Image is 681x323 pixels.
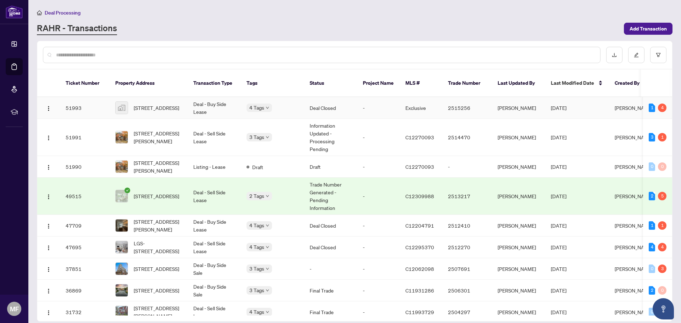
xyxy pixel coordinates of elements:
[612,52,617,57] span: download
[357,215,400,236] td: -
[304,156,357,178] td: Draft
[615,309,653,315] span: [PERSON_NAME]
[357,156,400,178] td: -
[249,133,264,141] span: 3 Tags
[551,309,566,315] span: [DATE]
[649,264,655,273] div: 0
[116,263,128,275] img: thumbnail-img
[188,280,241,301] td: Deal - Buy Side Sale
[551,193,566,199] span: [DATE]
[266,267,269,271] span: down
[116,190,128,202] img: thumbnail-img
[551,287,566,294] span: [DATE]
[405,134,434,140] span: C12270093
[658,221,666,230] div: 1
[442,301,492,323] td: 2504297
[357,280,400,301] td: -
[266,106,269,110] span: down
[442,178,492,215] td: 2513217
[658,162,666,171] div: 0
[124,188,130,193] span: check-circle
[43,190,54,202] button: Logo
[43,241,54,253] button: Logo
[649,243,655,251] div: 4
[188,156,241,178] td: Listing - Lease
[357,258,400,280] td: -
[442,69,492,97] th: Trade Number
[188,69,241,97] th: Transaction Type
[492,258,545,280] td: [PERSON_NAME]
[492,156,545,178] td: [PERSON_NAME]
[624,23,672,35] button: Add Transaction
[134,265,179,273] span: [STREET_ADDRESS]
[492,119,545,156] td: [PERSON_NAME]
[649,104,655,112] div: 1
[43,263,54,274] button: Logo
[304,69,357,97] th: Status
[442,119,492,156] td: 2514470
[492,280,545,301] td: [PERSON_NAME]
[649,308,655,316] div: 0
[649,286,655,295] div: 2
[60,69,110,97] th: Ticket Number
[249,104,264,112] span: 4 Tags
[442,156,492,178] td: -
[653,298,674,319] button: Open asap
[405,193,434,199] span: C12309988
[43,102,54,113] button: Logo
[609,69,652,97] th: Created By
[252,163,263,171] span: Draft
[110,69,188,97] th: Property Address
[266,224,269,227] span: down
[658,286,666,295] div: 0
[615,105,653,111] span: [PERSON_NAME]
[249,308,264,316] span: 4 Tags
[304,236,357,258] td: Deal Closed
[46,194,51,200] img: Logo
[304,280,357,301] td: Final Trade
[304,301,357,323] td: Final Trade
[60,119,110,156] td: 51991
[658,104,666,112] div: 4
[658,133,666,141] div: 1
[266,194,269,198] span: down
[630,23,667,34] span: Add Transaction
[357,97,400,119] td: -
[492,236,545,258] td: [PERSON_NAME]
[405,222,434,229] span: C12204791
[46,288,51,294] img: Logo
[46,245,51,251] img: Logo
[60,280,110,301] td: 36869
[134,239,182,255] span: LGS-[STREET_ADDRESS]
[492,301,545,323] td: [PERSON_NAME]
[357,236,400,258] td: -
[649,192,655,200] div: 2
[615,134,653,140] span: [PERSON_NAME]
[37,10,42,15] span: home
[60,236,110,258] td: 47695
[188,97,241,119] td: Deal - Buy Side Lease
[249,221,264,229] span: 4 Tags
[134,286,179,294] span: [STREET_ADDRESS]
[249,243,264,251] span: 4 Tags
[405,266,434,272] span: C12062098
[634,52,639,57] span: edit
[134,129,182,145] span: [STREET_ADDRESS][PERSON_NAME]
[60,156,110,178] td: 51990
[43,220,54,231] button: Logo
[134,304,182,320] span: [STREET_ADDRESS][PERSON_NAME]
[188,178,241,215] td: Deal - Sell Side Lease
[249,286,264,294] span: 3 Tags
[606,47,622,63] button: download
[188,236,241,258] td: Deal - Sell Side Lease
[551,79,594,87] span: Last Modified Date
[357,69,400,97] th: Project Name
[60,178,110,215] td: 49515
[46,135,51,141] img: Logo
[60,258,110,280] td: 37851
[241,69,304,97] th: Tags
[116,161,128,173] img: thumbnail-img
[46,223,51,229] img: Logo
[357,119,400,156] td: -
[615,266,653,272] span: [PERSON_NAME]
